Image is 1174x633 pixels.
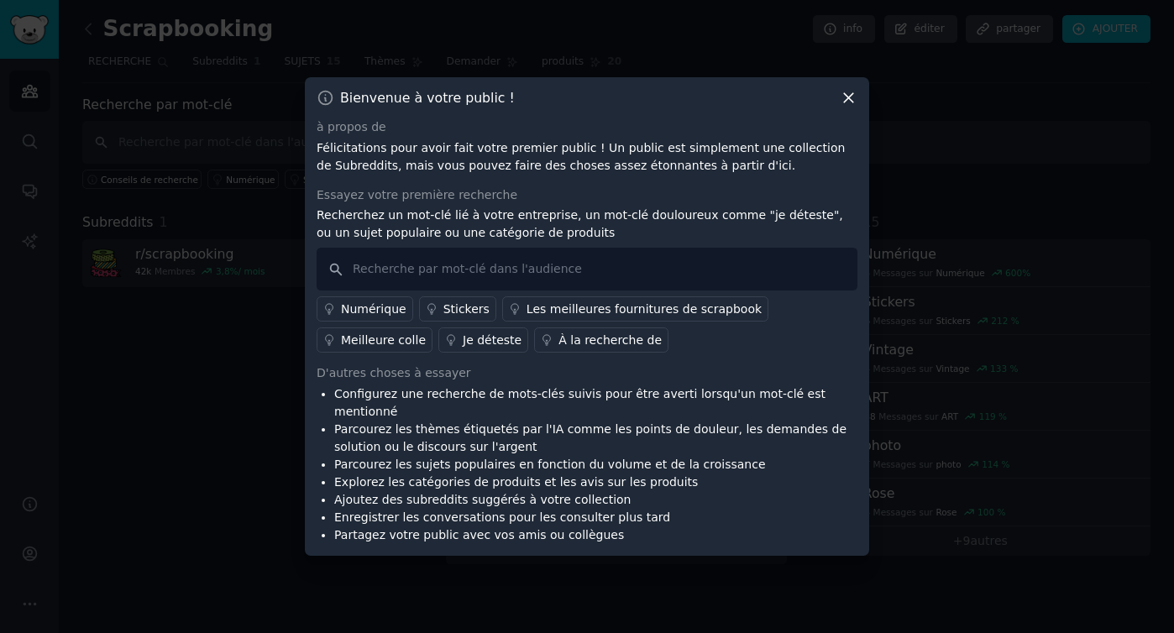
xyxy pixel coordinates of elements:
[463,332,521,349] div: Je déteste
[334,456,857,473] li: Parcourez les sujets populaires en fonction du volume et de la croissance
[317,186,857,204] div: Essayez votre première recherche
[419,296,496,322] a: Stickers
[334,421,857,456] li: Parcourez les thèmes étiquetés par l'IA comme les points de douleur, les demandes de solution ou ...
[558,332,662,349] div: À la recherche de
[340,89,515,107] h3: Bienvenue à votre public !
[334,473,857,491] li: Explorez les catégories de produits et les avis sur les produits
[317,364,857,382] div: D'autres choses à essayer
[334,509,857,526] li: Enregistrer les conversations pour les consulter plus tard
[534,327,668,353] a: À la recherche de
[341,332,426,349] div: Meilleure colle
[341,301,406,318] div: Numérique
[317,118,857,136] div: à propos de
[317,327,432,353] a: Meilleure colle
[317,296,413,322] a: Numérique
[443,301,490,318] div: Stickers
[334,385,857,421] li: Configurez une recherche de mots-clés suivis pour être averti lorsqu'un mot-clé est mentionné
[502,296,768,322] a: Les meilleures fournitures de scrapbook
[334,526,857,544] li: Partagez votre public avec vos amis ou collègues
[317,207,857,242] p: Recherchez un mot-clé lié à votre entreprise, un mot-clé douloureux comme "je déteste", ou un suj...
[438,327,528,353] a: Je déteste
[317,139,857,175] p: Félicitations pour avoir fait votre premier public ! Un public est simplement une collection de S...
[527,301,762,318] div: Les meilleures fournitures de scrapbook
[317,248,857,290] input: Recherche par mot-clé dans l'audience
[334,491,857,509] li: Ajoutez des subreddits suggérés à votre collection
